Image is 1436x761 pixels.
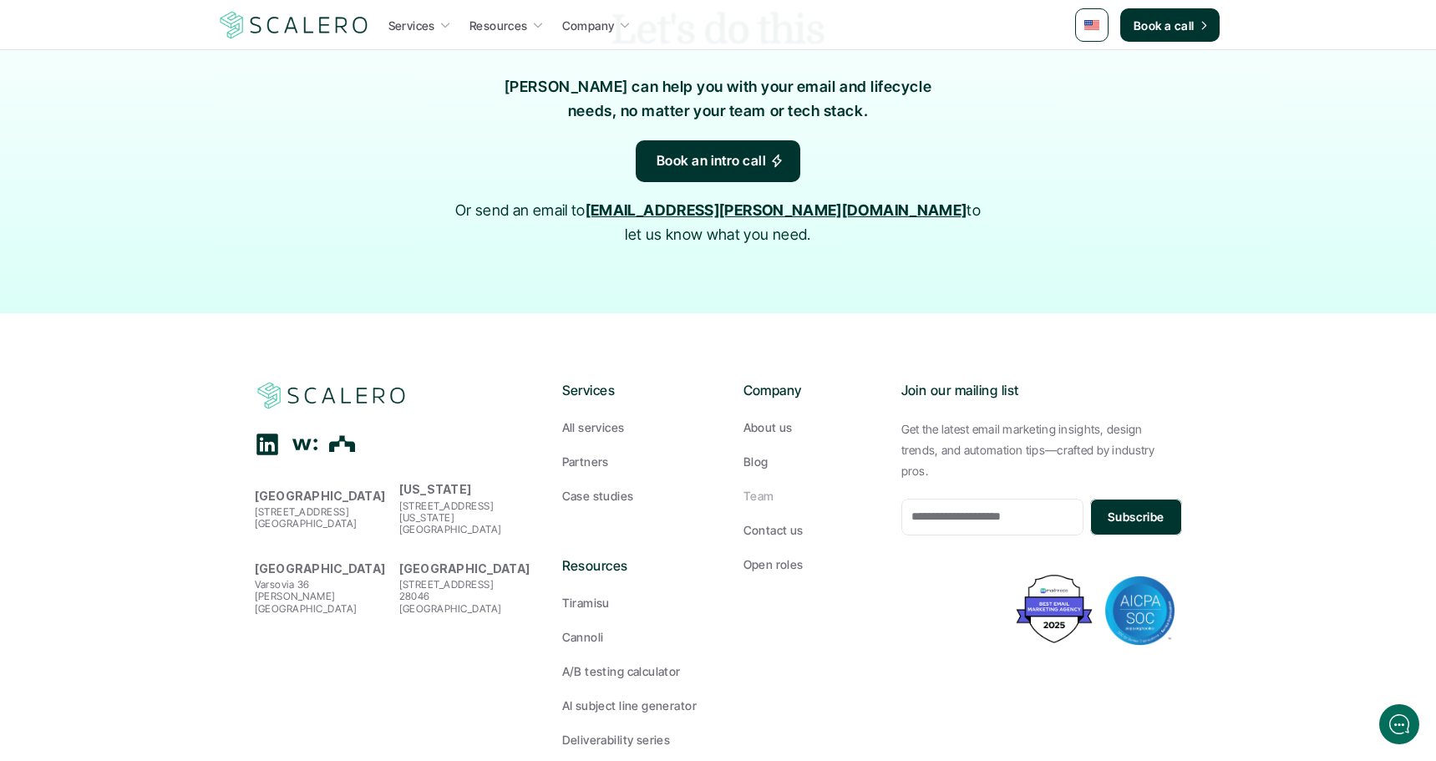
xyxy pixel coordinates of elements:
[255,380,408,412] img: Scalero company logo
[562,380,693,402] p: Services
[217,9,371,41] img: Scalero company logo
[562,17,615,34] p: Company
[743,521,804,539] p: Contact us
[562,594,693,611] a: Tiramisu
[743,453,875,470] a: Blog
[255,432,280,457] div: Linkedin
[562,453,609,470] p: Partners
[743,453,769,470] p: Blog
[657,150,767,172] p: Book an intro call
[399,579,535,615] p: [STREET_ADDRESS] 28046 [GEOGRAPHIC_DATA]
[217,10,371,40] a: Scalero company logo
[399,482,472,496] strong: [US_STATE]
[399,561,530,576] strong: [GEOGRAPHIC_DATA]
[140,584,211,595] span: We run on Gist
[901,380,1182,402] p: Join our mailing list
[562,697,698,714] p: AI subject line generator
[562,662,681,680] p: A/B testing calculator
[1105,576,1175,646] img: AICPA SOC badge
[485,75,952,124] p: [PERSON_NAME] can help you with your email and lifecycle needs, no matter your team or tech stack.
[26,221,308,255] button: New conversation
[562,453,693,470] a: Partners
[255,506,391,530] p: [STREET_ADDRESS] [GEOGRAPHIC_DATA]
[562,487,634,505] p: Case studies
[562,628,693,646] a: Cannoli
[25,111,309,191] h2: Let us know if we can help with lifecycle marketing.
[562,487,693,505] a: Case studies
[255,489,386,503] strong: [GEOGRAPHIC_DATA]
[1134,17,1195,34] p: Book a call
[399,500,535,536] p: [STREET_ADDRESS] [US_STATE][GEOGRAPHIC_DATA]
[25,81,309,108] h1: Hi! Welcome to [GEOGRAPHIC_DATA].
[562,662,693,680] a: A/B testing calculator
[562,731,693,748] a: Deliverability series
[743,487,774,505] p: Team
[108,231,200,245] span: New conversation
[1012,571,1096,647] img: Best Email Marketing Agency 2025 - Recognized by Mailmodo
[562,697,693,714] a: AI subject line generator
[562,419,625,436] p: All services
[743,487,875,505] a: Team
[743,419,793,436] p: About us
[901,419,1182,482] p: Get the latest email marketing insights, design trends, and automation tips—crafted by industry p...
[586,201,967,219] a: [EMAIL_ADDRESS][PERSON_NAME][DOMAIN_NAME]
[743,419,875,436] a: About us
[743,556,875,573] a: Open roles
[562,731,671,748] p: Deliverability series
[743,380,875,402] p: Company
[1108,508,1165,525] p: Subscribe
[255,561,386,576] strong: [GEOGRAPHIC_DATA]
[562,419,693,436] a: All services
[255,380,408,410] a: Scalero company logo
[292,432,317,457] div: Wellfound
[1120,8,1220,42] a: Book a call
[255,579,391,615] p: Varsovia 36 [PERSON_NAME] [GEOGRAPHIC_DATA]
[388,17,435,34] p: Services
[743,521,875,539] a: Contact us
[562,594,610,611] p: Tiramisu
[636,140,801,182] a: Book an intro call
[469,17,528,34] p: Resources
[562,556,693,577] p: Resources
[562,628,604,646] p: Cannoli
[743,556,804,573] p: Open roles
[1379,704,1419,744] iframe: gist-messenger-bubble-iframe
[447,199,990,247] p: Or send an email to to let us know what you need.
[330,432,356,458] div: The Org
[1090,499,1181,535] button: Subscribe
